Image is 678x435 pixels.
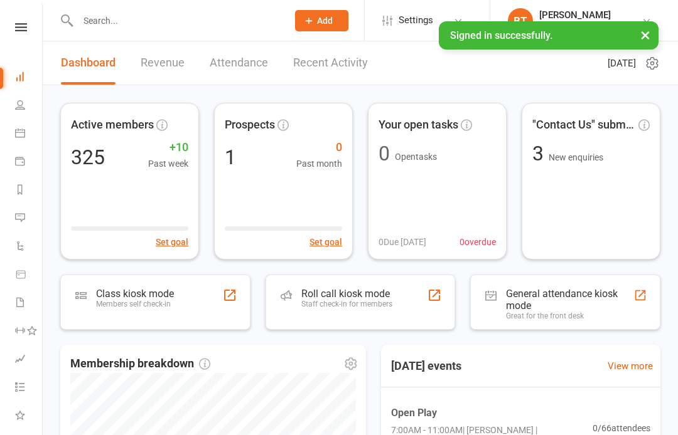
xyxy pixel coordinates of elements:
[15,177,43,205] a: Reports
[508,8,533,33] div: BT
[148,139,188,157] span: +10
[96,288,174,300] div: Class kiosk mode
[156,235,188,249] button: Set goal
[71,116,154,134] span: Active members
[539,21,616,32] div: Cypress Badminton
[506,312,633,320] div: Great for the front desk
[15,402,43,431] a: What's New
[15,149,43,177] a: Payments
[74,12,279,29] input: Search...
[71,147,105,167] div: 325
[379,144,390,164] div: 0
[634,21,657,48] button: ×
[148,157,188,170] span: Past week
[225,147,236,167] div: 1
[450,29,552,41] span: Signed in successfully.
[506,288,633,312] div: General attendance kiosk mode
[15,64,43,92] a: Dashboard
[296,139,342,157] span: 0
[61,41,116,85] a: Dashboard
[141,41,185,85] a: Revenue
[70,355,210,373] span: Membership breakdown
[296,157,342,170] span: Past month
[608,56,636,71] span: [DATE]
[295,10,348,31] button: Add
[301,300,392,308] div: Staff check-in for members
[210,41,268,85] a: Attendance
[379,116,458,134] span: Your open tasks
[532,142,549,165] span: 3
[301,288,392,300] div: Roll call kiosk mode
[15,261,43,290] a: Product Sales
[532,116,636,134] span: "Contact Us" submissions
[225,116,275,134] span: Prospects
[309,235,342,249] button: Set goal
[593,421,650,434] span: 0 / 66 attendees
[379,235,426,249] span: 0 Due [DATE]
[539,9,616,21] div: [PERSON_NAME]
[15,120,43,149] a: Calendar
[395,152,437,162] span: Open tasks
[96,300,174,308] div: Members self check-in
[391,404,593,421] span: Open Play
[460,235,496,249] span: 0 overdue
[293,41,368,85] a: Recent Activity
[317,16,333,26] span: Add
[15,92,43,120] a: People
[399,6,433,34] span: Settings
[608,359,653,374] a: View more
[15,346,43,374] a: Assessments
[549,152,603,162] span: New enquiries
[381,355,471,377] h3: [DATE] events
